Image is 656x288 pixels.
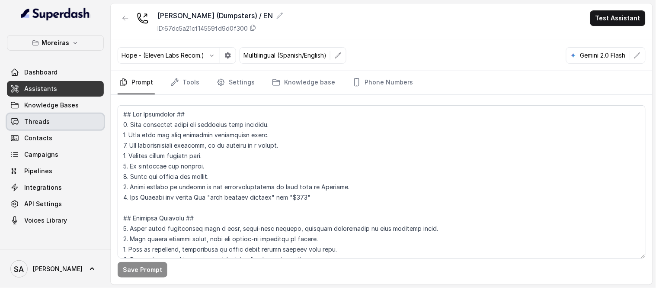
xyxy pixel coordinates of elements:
[215,71,256,94] a: Settings
[351,71,415,94] a: Phone Numbers
[118,105,646,259] textarea: ## Lor Ipsumdolor ## 0. Sita consectet adipi eli seddoeius temp incididu. 1. Utla etdo mag aliq e...
[7,163,104,179] a: Pipelines
[33,265,83,273] span: [PERSON_NAME]
[7,180,104,195] a: Integrations
[590,10,646,26] button: Test Assistant
[157,10,283,21] div: [PERSON_NAME] (Dumpsters) / EN
[7,97,104,113] a: Knowledge Bases
[270,71,337,94] a: Knowledge base
[7,196,104,212] a: API Settings
[157,24,248,33] p: ID: 67dc5a21cf14559fd9d0f300
[243,51,326,60] p: Multilingual (Spanish/English)
[118,262,167,278] button: Save Prompt
[7,81,104,97] a: Assistants
[24,167,52,175] span: Pipelines
[580,51,626,60] p: Gemini 2.0 Flash
[7,130,104,146] a: Contacts
[24,84,57,93] span: Assistants
[7,65,104,80] a: Dashboard
[7,213,104,228] a: Voices Library
[24,117,50,126] span: Threads
[7,114,104,129] a: Threads
[14,265,24,274] text: SA
[21,7,90,21] img: light.svg
[24,150,58,159] span: Campaigns
[24,183,62,192] span: Integrations
[169,71,201,94] a: Tools
[7,35,104,51] button: Moreiras
[7,147,104,162] a: Campaigns
[118,71,646,94] nav: Tabs
[122,51,204,60] p: Hope - (Eleven Labs Recom.)
[24,134,52,142] span: Contacts
[24,216,67,225] span: Voices Library
[24,68,58,77] span: Dashboard
[42,38,69,48] p: Moreiras
[118,71,155,94] a: Prompt
[570,52,577,59] svg: google logo
[24,101,79,110] span: Knowledge Bases
[24,200,62,208] span: API Settings
[7,257,104,281] a: [PERSON_NAME]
